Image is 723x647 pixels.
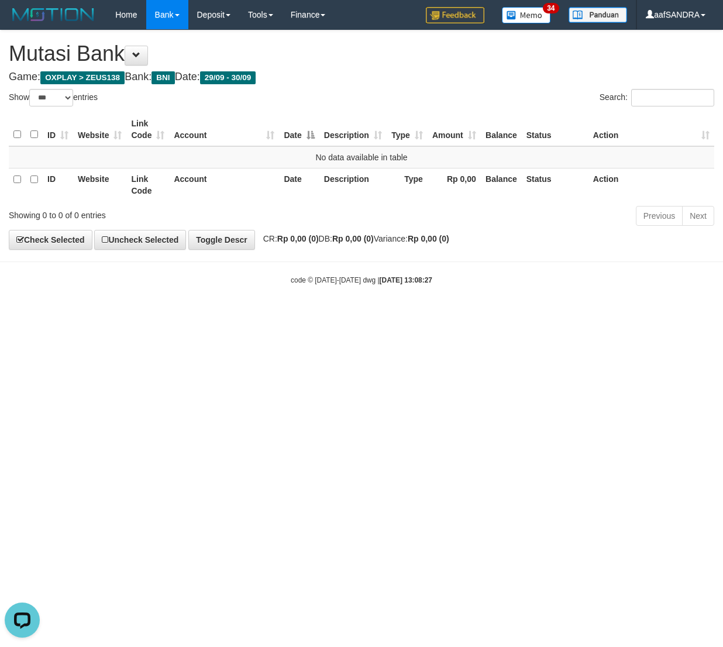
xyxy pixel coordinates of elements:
strong: [DATE] 13:08:27 [380,276,432,284]
img: MOTION_logo.png [9,6,98,23]
th: Action: activate to sort column ascending [588,113,714,146]
th: Balance [481,113,522,146]
th: Date: activate to sort column descending [279,113,319,146]
span: 34 [543,3,559,13]
th: Rp 0,00 [428,168,481,201]
a: Uncheck Selected [94,230,186,250]
small: code © [DATE]-[DATE] dwg | [291,276,432,284]
img: panduan.png [569,7,627,23]
th: Status [522,168,588,201]
img: Button%20Memo.svg [502,7,551,23]
a: Check Selected [9,230,92,250]
th: Type [387,168,428,201]
a: Previous [636,206,683,226]
th: Description: activate to sort column ascending [319,113,387,146]
select: Showentries [29,89,73,106]
th: Date [279,168,319,201]
label: Search: [600,89,714,106]
th: Description [319,168,387,201]
a: Toggle Descr [188,230,255,250]
h1: Mutasi Bank [9,42,714,66]
th: Status [522,113,588,146]
th: Link Code: activate to sort column ascending [126,113,169,146]
th: Action [588,168,714,201]
th: Amount: activate to sort column ascending [428,113,481,146]
strong: Rp 0,00 (0) [408,234,449,243]
th: Balance [481,168,522,201]
a: Next [682,206,714,226]
div: Showing 0 to 0 of 0 entries [9,205,292,221]
th: Website [73,168,126,201]
img: Feedback.jpg [426,7,484,23]
h4: Game: Bank: Date: [9,71,714,83]
span: BNI [152,71,174,84]
th: ID [43,168,73,201]
span: 29/09 - 30/09 [200,71,256,84]
input: Search: [631,89,714,106]
th: Account: activate to sort column ascending [169,113,279,146]
strong: Rp 0,00 (0) [277,234,319,243]
td: No data available in table [9,146,714,168]
span: OXPLAY > ZEUS138 [40,71,125,84]
th: ID: activate to sort column ascending [43,113,73,146]
span: CR: DB: Variance: [257,234,449,243]
th: Link Code [126,168,169,201]
label: Show entries [9,89,98,106]
button: Open LiveChat chat widget [5,5,40,40]
strong: Rp 0,00 (0) [332,234,374,243]
th: Website: activate to sort column ascending [73,113,126,146]
th: Account [169,168,279,201]
th: Type: activate to sort column ascending [387,113,428,146]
